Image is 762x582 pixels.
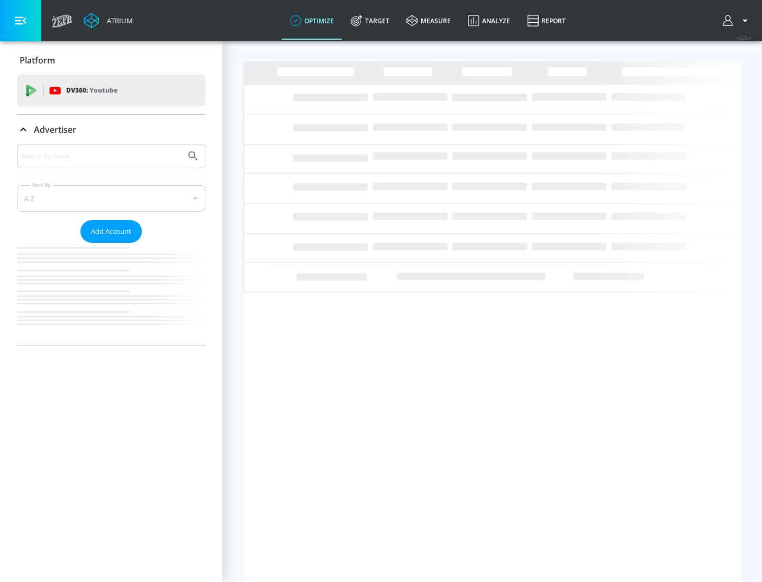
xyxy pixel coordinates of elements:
[282,2,342,40] a: optimize
[17,115,205,144] div: Advertiser
[17,144,205,345] div: Advertiser
[84,13,133,29] a: Atrium
[342,2,398,40] a: Target
[21,149,182,163] input: Search by name
[91,225,131,238] span: Add Account
[17,46,205,75] div: Platform
[20,54,55,66] p: Platform
[89,85,117,96] p: Youtube
[30,181,53,188] label: Sort By
[34,124,76,135] p: Advertiser
[17,243,205,345] nav: list of Advertiser
[737,35,751,41] span: v 4.25.4
[519,2,574,40] a: Report
[103,16,133,25] div: Atrium
[66,85,117,96] p: DV360:
[80,220,142,243] button: Add Account
[459,2,519,40] a: Analyze
[17,185,205,212] div: A-Z
[398,2,459,40] a: measure
[17,75,205,106] div: DV360: Youtube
